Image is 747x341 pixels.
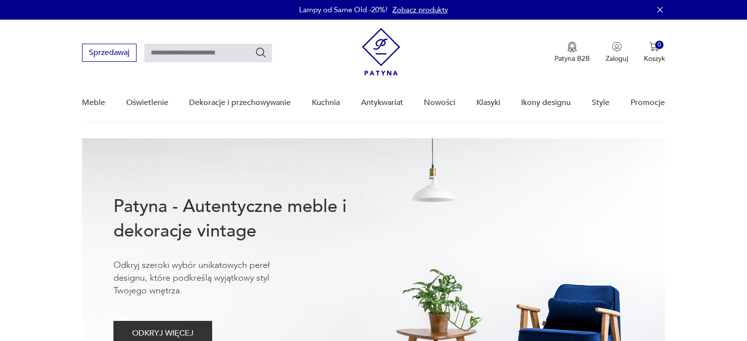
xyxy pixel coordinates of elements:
h1: Patyna - Autentyczne meble i dekoracje vintage [113,194,379,243]
a: Dekoracje i przechowywanie [189,84,291,122]
p: Patyna B2B [554,54,590,63]
button: Sprzedawaj [82,44,137,62]
a: ODKRYJ WIĘCEJ [113,331,212,338]
a: Style [592,84,609,122]
p: Odkryj szeroki wybór unikatowych pereł designu, które podkreślą wyjątkowy styl Twojego wnętrza. [113,259,300,297]
a: Meble [82,84,105,122]
a: Ikony designu [521,84,571,122]
a: Ikona medaluPatyna B2B [554,42,590,63]
a: Antykwariat [361,84,403,122]
a: Zobacz produkty [392,5,448,15]
button: Szukaj [255,47,267,58]
a: Oświetlenie [126,84,168,122]
a: Sprzedawaj [82,50,137,57]
a: Klasyki [476,84,500,122]
img: Ikona medalu [567,42,577,52]
button: Patyna B2B [554,42,590,63]
p: Lampy od Same Old -20%! [299,5,387,15]
img: Patyna - sklep z meblami i dekoracjami vintage [362,28,400,76]
button: Zaloguj [606,42,628,63]
button: 0Koszyk [644,42,665,63]
p: Koszyk [644,54,665,63]
img: Ikona koszyka [649,42,659,52]
a: Nowości [424,84,455,122]
a: Promocje [631,84,665,122]
p: Zaloguj [606,54,628,63]
img: Ikonka użytkownika [612,42,622,52]
div: 0 [655,41,664,49]
a: Kuchnia [312,84,340,122]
